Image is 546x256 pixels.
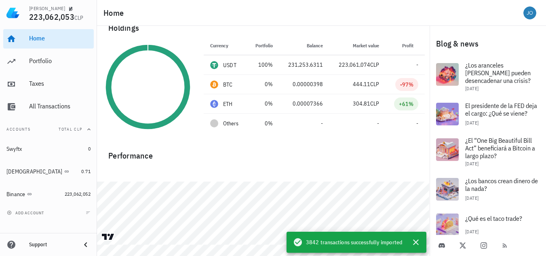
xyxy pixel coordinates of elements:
span: - [416,120,418,127]
div: Taxes [29,80,91,87]
span: ¿Qué es el taco trade? [465,214,522,222]
div: ETH-icon [210,100,218,108]
span: Total CLP [59,127,82,132]
span: CLP [370,61,379,68]
div: [DEMOGRAPHIC_DATA] [6,168,63,175]
span: [DATE] [465,228,479,235]
button: AccountsTotal CLP [3,120,94,139]
button: add account [5,209,47,217]
div: USDT [223,61,236,69]
span: [DATE] [465,120,479,126]
a: ¿Qué es el taco trade? [DATE] [430,207,546,243]
div: BTC [223,80,233,89]
h1: Home [103,6,127,19]
a: Portfolio [3,52,94,71]
div: 0.00000398 [286,80,323,89]
div: BTC-icon [210,80,218,89]
a: ¿Los aranceles [PERSON_NAME] pueden desencadenar una crisis? [DATE] [430,57,546,96]
div: Holdings [102,15,425,41]
span: Others [223,119,238,128]
div: -97% [400,80,413,89]
span: 3842 transactions successfully imported [306,238,402,247]
span: [DATE] [465,85,479,91]
th: Market value [329,36,386,55]
span: ¿Los aranceles [PERSON_NAME] pueden desencadenar una crisis? [465,61,531,85]
div: 0.00007366 [286,99,323,108]
a: ¿El “One Big Beautiful Bill Act” beneficiará a Bitcoin a largo plazo? [DATE] [430,132,546,171]
span: ¿Los bancos crean dinero de la nada? [465,177,538,193]
a: All Transactions [3,97,94,116]
span: ¿El “One Big Beautiful Bill Act” beneficiará a Bitcoin a largo plazo? [465,136,535,160]
span: 223,062,052 [65,191,91,197]
th: Currency [204,36,247,55]
a: [DEMOGRAPHIC_DATA] 0.71 [3,162,94,181]
div: +61% [399,100,413,108]
div: 0% [254,119,273,128]
div: Support [29,241,74,248]
a: Swyftx 0 [3,139,94,159]
span: 0 [88,146,91,152]
div: USDT-icon [210,61,218,69]
span: 444.11 [353,80,370,88]
span: [DATE] [465,195,479,201]
span: 0.71 [81,168,91,174]
div: Blog & news [430,31,546,57]
span: - [416,61,418,68]
span: CLP [74,14,84,21]
div: Portfolio [29,57,91,65]
div: Swyftx [6,146,22,152]
div: Performance [102,143,425,162]
span: 304.81 [353,100,370,107]
a: Binance 223,062,052 [3,184,94,204]
a: ¿Los bancos crean dinero de la nada? [DATE] [430,171,546,207]
div: avatar [523,6,536,19]
th: Portfolio [247,36,279,55]
div: Home [29,34,91,42]
div: Binance [6,191,25,198]
span: El presidente de la FED deja el cargo: ¿Qué se viene? [465,102,537,117]
a: Charting by TradingView [101,233,115,241]
div: 100% [254,61,273,69]
a: Home [3,29,94,49]
img: LedgiFi [6,6,19,19]
div: 0% [254,80,273,89]
span: [DATE] [465,161,479,167]
span: Profit [402,42,418,49]
div: 0% [254,99,273,108]
span: add account [8,210,44,216]
span: 223,062,053 [29,11,74,22]
div: 231,253.6311 [286,61,323,69]
a: Taxes [3,74,94,94]
span: CLP [370,100,379,107]
span: - [321,120,323,127]
div: ETH [223,100,233,108]
span: CLP [370,80,379,88]
span: 223,061,074 [339,61,370,68]
span: - [377,120,379,127]
a: El presidente de la FED deja el cargo: ¿Qué se viene? [DATE] [430,96,546,132]
div: All Transactions [29,102,91,110]
th: Balance [279,36,329,55]
div: [PERSON_NAME] [29,5,65,12]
